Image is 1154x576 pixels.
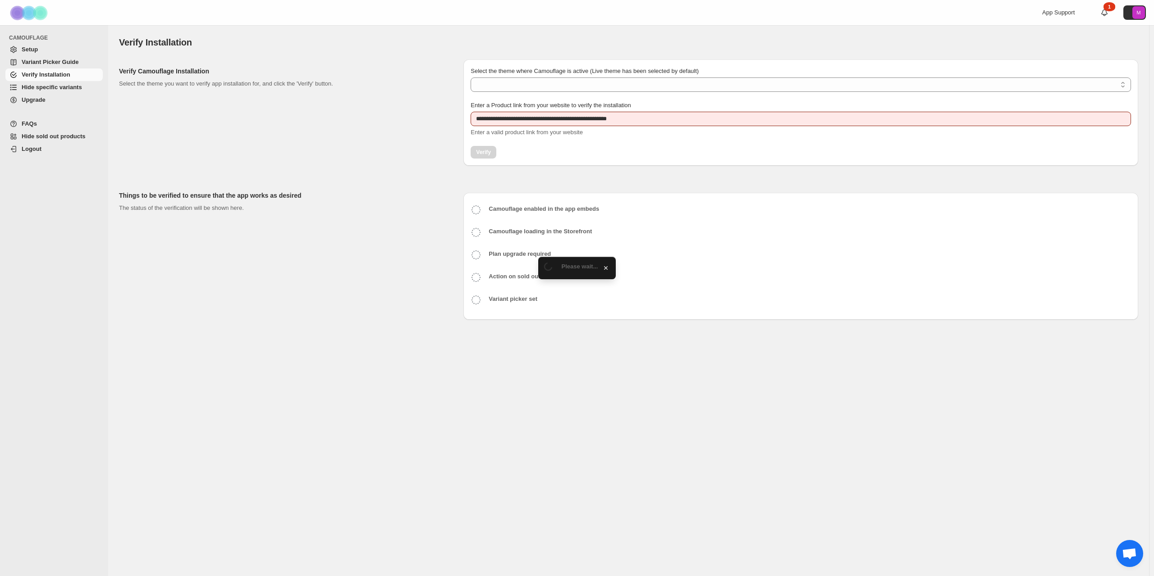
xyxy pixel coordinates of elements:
[5,143,103,155] a: Logout
[1042,9,1075,16] span: App Support
[22,46,38,53] span: Setup
[5,94,103,106] a: Upgrade
[7,0,52,25] img: Camouflage
[9,34,104,41] span: CAMOUFLAGE
[22,84,82,91] span: Hide specific variants
[1123,5,1146,20] button: Avatar with initials M
[489,205,599,212] b: Camouflage enabled in the app embeds
[119,191,449,200] h2: Things to be verified to ensure that the app works as desired
[1136,10,1140,15] text: M
[471,129,583,136] span: Enter a valid product link from your website
[471,68,699,74] span: Select the theme where Camouflage is active (Live theme has been selected by default)
[119,67,449,76] h2: Verify Camouflage Installation
[1100,8,1109,17] a: 1
[22,120,37,127] span: FAQs
[119,79,449,88] p: Select the theme you want to verify app installation for, and click the 'Verify' button.
[119,204,449,213] p: The status of the verification will be shown here.
[489,295,537,302] b: Variant picker set
[22,133,86,140] span: Hide sold out products
[489,273,574,280] b: Action on sold out variants set
[5,43,103,56] a: Setup
[119,37,192,47] span: Verify Installation
[5,130,103,143] a: Hide sold out products
[562,263,598,270] span: Please wait...
[5,56,103,68] a: Variant Picker Guide
[471,102,631,109] span: Enter a Product link from your website to verify the installation
[1104,2,1115,11] div: 1
[5,118,103,130] a: FAQs
[5,81,103,94] a: Hide specific variants
[22,145,41,152] span: Logout
[22,96,46,103] span: Upgrade
[22,59,78,65] span: Variant Picker Guide
[5,68,103,81] a: Verify Installation
[1132,6,1145,19] span: Avatar with initials M
[22,71,70,78] span: Verify Installation
[489,250,551,257] b: Plan upgrade required
[1116,540,1143,567] a: Aprire la chat
[489,228,592,235] b: Camouflage loading in the Storefront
